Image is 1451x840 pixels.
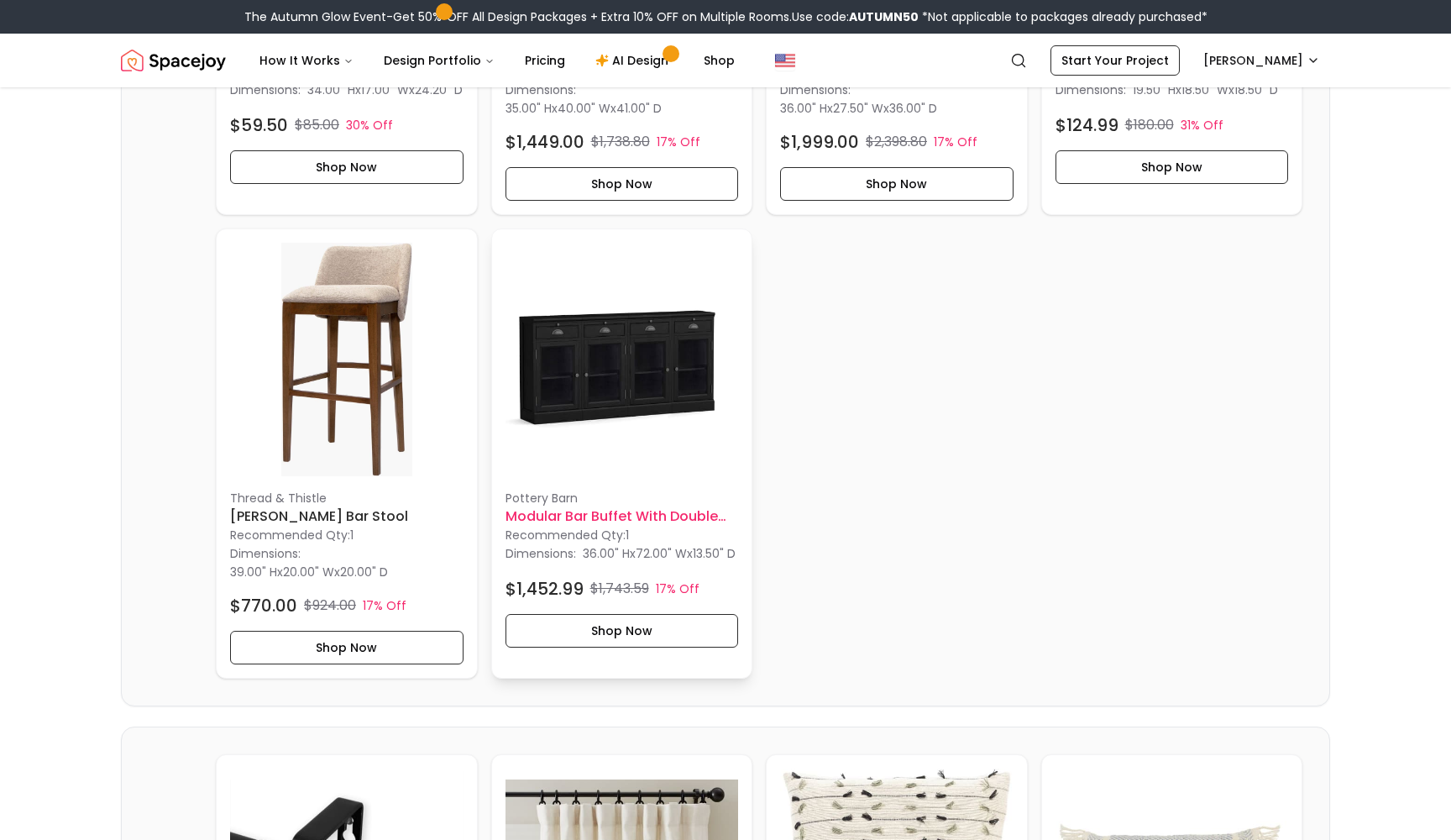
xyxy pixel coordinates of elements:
[583,545,630,562] span: 36.00" H
[1181,117,1223,134] p: 31% Off
[505,80,576,100] p: Dimensions:
[780,100,827,117] span: 36.00" H
[1056,113,1118,137] h4: $124.99
[656,580,699,597] p: 17% Off
[505,507,739,527] h6: Modular Bar Buffet With Double Wine Grid and Wood Cabinet
[505,130,584,154] h4: $1,449.00
[361,81,409,98] span: 17.00" W
[636,545,687,562] span: 72.00" W
[370,44,508,77] button: Design Portfolio
[505,614,739,648] button: Shop Now
[792,8,919,25] span: Use code:
[491,228,753,679] a: Modular Bar Buffet With Double Wine Grid and Wood Cabinet imagePottery BarnModular Bar Buffet Wit...
[1056,150,1289,184] button: Shop Now
[505,100,552,117] span: 35.00" H
[307,81,355,98] span: 34.00" H
[934,134,977,150] p: 17% Off
[833,100,883,117] span: 27.50" W
[340,564,388,580] span: 20.00" D
[246,44,748,77] nav: Main
[505,543,576,564] p: Dimensions:
[505,167,739,201] button: Shop Now
[230,594,297,617] h4: $770.00
[246,44,367,77] button: How It Works
[121,34,1330,87] nav: Global
[1133,81,1176,98] span: 19.50" H
[244,8,1207,25] div: The Autumn Glow Event-Get 50% OFF All Design Packages + Extra 10% OFF on Multiple Rooms.
[558,100,610,117] span: 40.00" W
[230,80,301,100] p: Dimensions:
[582,44,687,77] a: AI Design
[230,564,277,580] span: 39.00" H
[511,44,579,77] a: Pricing
[1125,115,1174,135] p: $180.00
[849,8,919,25] b: AUTUMN50
[505,243,739,476] img: Modular Bar Buffet With Double Wine Grid and Wood Cabinet image
[583,545,736,562] p: x x
[230,507,464,527] h6: [PERSON_NAME] Bar Stool
[216,228,478,679] a: Trisha Bar Stool imageThread & Thistle[PERSON_NAME] Bar StoolRecommended Qty:1Dimensions:39.00" H...
[1050,45,1180,76] a: Start Your Project
[230,243,464,476] img: Trisha Bar Stool image
[121,44,226,77] a: Spacejoy
[216,228,478,679] div: Trisha Bar Stool
[230,527,464,543] p: Recommended Qty: 1
[1234,81,1278,98] span: 18.50" D
[866,132,927,152] p: $2,398.80
[230,150,464,184] button: Shop Now
[121,44,226,77] img: Spacejoy Logo
[1133,81,1278,98] p: x x
[346,117,393,134] p: 30% Off
[780,130,859,154] h4: $1,999.00
[780,100,937,117] p: x x
[230,113,288,137] h4: $59.50
[230,543,301,564] p: Dimensions:
[363,597,406,614] p: 17% Off
[283,564,334,580] span: 20.00" W
[505,490,739,507] p: Pottery Barn
[230,490,464,507] p: Thread & Thistle
[1181,81,1228,98] span: 18.50" W
[505,527,739,543] p: Recommended Qty: 1
[657,134,700,150] p: 17% Off
[591,132,650,152] p: $1,738.80
[693,545,736,562] span: 13.50" D
[690,44,748,77] a: Shop
[780,80,851,100] p: Dimensions:
[590,579,649,599] p: $1,743.59
[295,115,339,135] p: $85.00
[230,631,464,664] button: Shop Now
[780,167,1014,201] button: Shop Now
[505,577,584,601] h4: $1,452.99
[775,50,795,71] img: United States
[616,100,662,117] span: 41.00" D
[307,81,463,98] p: x x
[304,596,356,616] p: $924.00
[415,81,463,98] span: 24.20" D
[919,8,1207,25] span: *Not applicable to packages already purchased*
[491,228,753,679] div: Modular Bar Buffet With Double Wine Grid and Wood Cabinet
[1193,45,1330,76] button: [PERSON_NAME]
[230,564,388,580] p: x x
[505,100,662,117] p: x x
[1056,80,1126,100] p: Dimensions:
[889,100,937,117] span: 36.00" D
